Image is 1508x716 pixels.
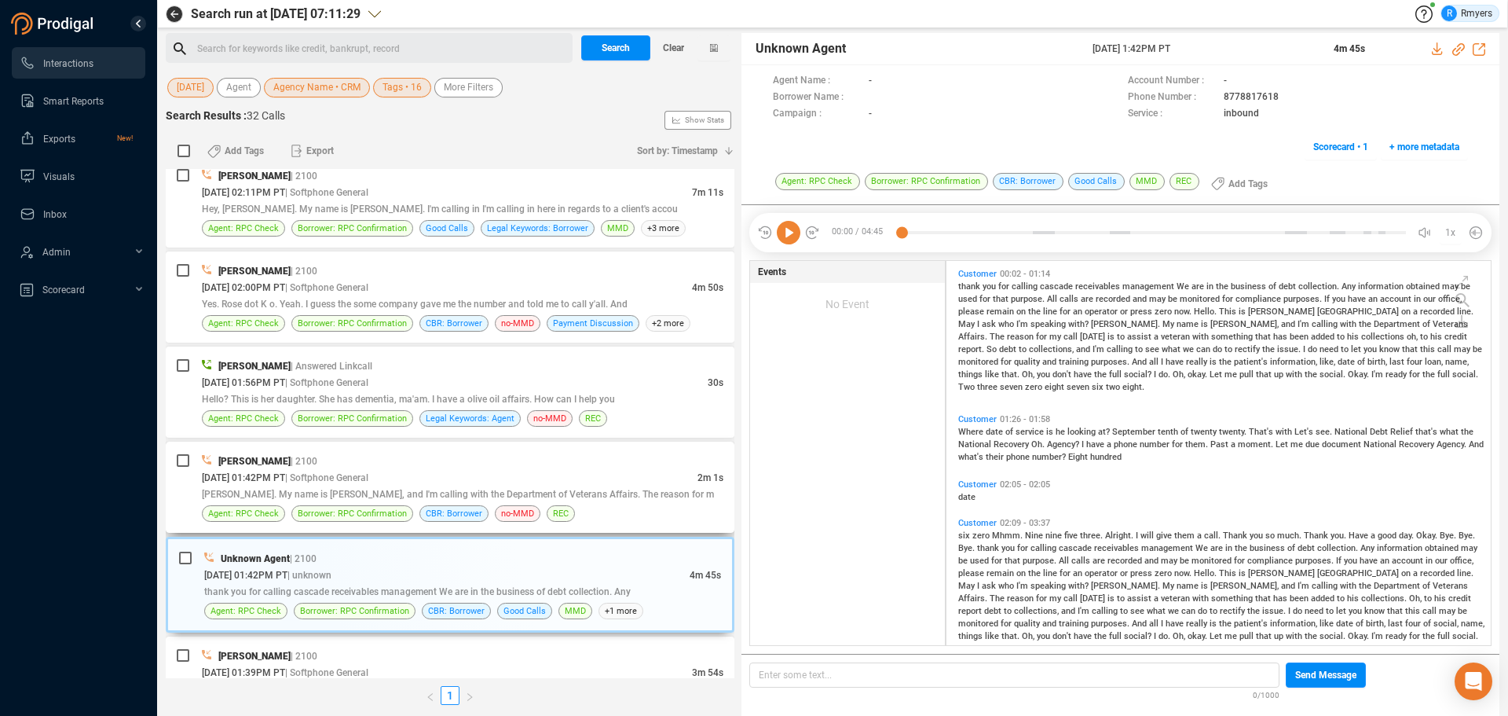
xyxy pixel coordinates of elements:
img: prodigal-logo [11,13,97,35]
span: service [1016,427,1046,437]
span: If [1324,294,1332,304]
span: social. [1319,369,1348,380]
span: +2 more [646,315,690,332]
span: Payment Discussion [553,316,633,331]
span: Add Tags [1228,171,1268,196]
span: call [1437,344,1454,354]
button: Export [281,138,343,163]
span: calling [1107,344,1135,354]
span: + more metadata [1389,134,1459,160]
span: to [1135,344,1145,354]
span: 30s [708,377,723,388]
span: monitored [1180,294,1222,304]
span: now. [1174,307,1194,317]
a: ExportsNew! [20,123,133,154]
span: compliance [1235,294,1283,304]
span: | Softphone General [285,187,368,198]
span: in [1414,294,1423,304]
span: purposes. [1091,357,1132,367]
span: let [1351,344,1363,354]
span: last [1389,357,1407,367]
span: [PERSON_NAME] [218,361,291,372]
span: that. [1001,369,1022,380]
span: to [1341,344,1351,354]
span: be [1168,294,1180,304]
span: social. [1452,369,1478,380]
span: line [1043,307,1060,317]
span: [DATE] 01:56PM PT [202,377,285,388]
span: we [1183,344,1196,354]
span: Affairs. [958,332,990,342]
span: More Filters [444,78,493,97]
span: [PERSON_NAME] [1248,307,1317,317]
div: [PERSON_NAME]| 2100[DATE] 02:11PM PT| Softphone General7m 11sHey, [PERSON_NAME]. My name is [PERS... [166,156,734,248]
span: +3 more [641,220,686,237]
span: an [1073,307,1085,317]
span: REC [585,411,601,426]
span: need [1319,344,1341,354]
span: of [1180,427,1191,437]
span: see [1145,344,1162,354]
div: grid [954,265,1490,644]
span: Add Tags [225,138,264,163]
span: me [1224,369,1239,380]
span: calling [1312,319,1340,329]
span: Borrower: RPC Confirmation [298,221,407,236]
span: that [1402,344,1420,354]
span: 4m 50s [692,282,723,293]
span: looking [1067,427,1098,437]
span: credit [1444,332,1467,342]
span: eight [1045,382,1067,392]
button: + more metadata [1381,134,1468,160]
span: We [1177,281,1191,292]
span: the [1219,357,1234,367]
span: [PERSON_NAME], [1210,319,1281,329]
span: Legal Keywords: Agent [426,411,514,426]
span: Interactions [43,58,93,69]
span: to [1224,344,1235,354]
li: Inbox [12,198,145,229]
span: for [1060,307,1073,317]
span: please [958,307,986,317]
span: | Answered Linkcall [291,361,372,372]
span: has [1273,332,1290,342]
span: with [1340,319,1359,329]
span: the [1216,281,1231,292]
span: The [990,332,1007,342]
span: loan, [1425,357,1445,367]
span: [DATE] 02:00PM PT [202,282,285,293]
span: of [1422,319,1433,329]
span: Agent [226,78,251,97]
span: All [1047,294,1060,304]
span: of [1005,427,1016,437]
span: may [1442,281,1461,292]
span: seven [1000,382,1025,392]
span: My [1162,319,1177,329]
li: Exports [12,123,145,154]
button: Sort by: Timestamp [628,138,734,163]
span: been [1290,332,1311,342]
span: Smart Reports [43,96,104,107]
a: Interactions [20,47,133,79]
span: full [1437,369,1452,380]
span: purposes. [1283,294,1324,304]
span: patient's [1234,357,1270,367]
span: Oh, [1022,369,1037,380]
span: recorded [1420,307,1457,317]
button: Show Stats [664,111,731,130]
span: something [1211,332,1255,342]
span: debt [999,344,1019,354]
span: is [1046,427,1056,437]
span: date [1338,357,1357,367]
span: no-MMD [533,411,566,426]
span: Yes. Rose dot K o. Yeah. I guess the some company gave me the number and told me to call y'all. And [202,299,628,310]
span: Let [1210,369,1224,380]
span: Good Calls [426,221,468,236]
span: with [1286,369,1305,380]
span: This [1219,307,1239,317]
span: zero [1025,382,1045,392]
span: Agent: RPC Check [208,411,279,426]
span: training [1059,357,1091,367]
span: are [1191,281,1206,292]
span: social? [1124,369,1154,380]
